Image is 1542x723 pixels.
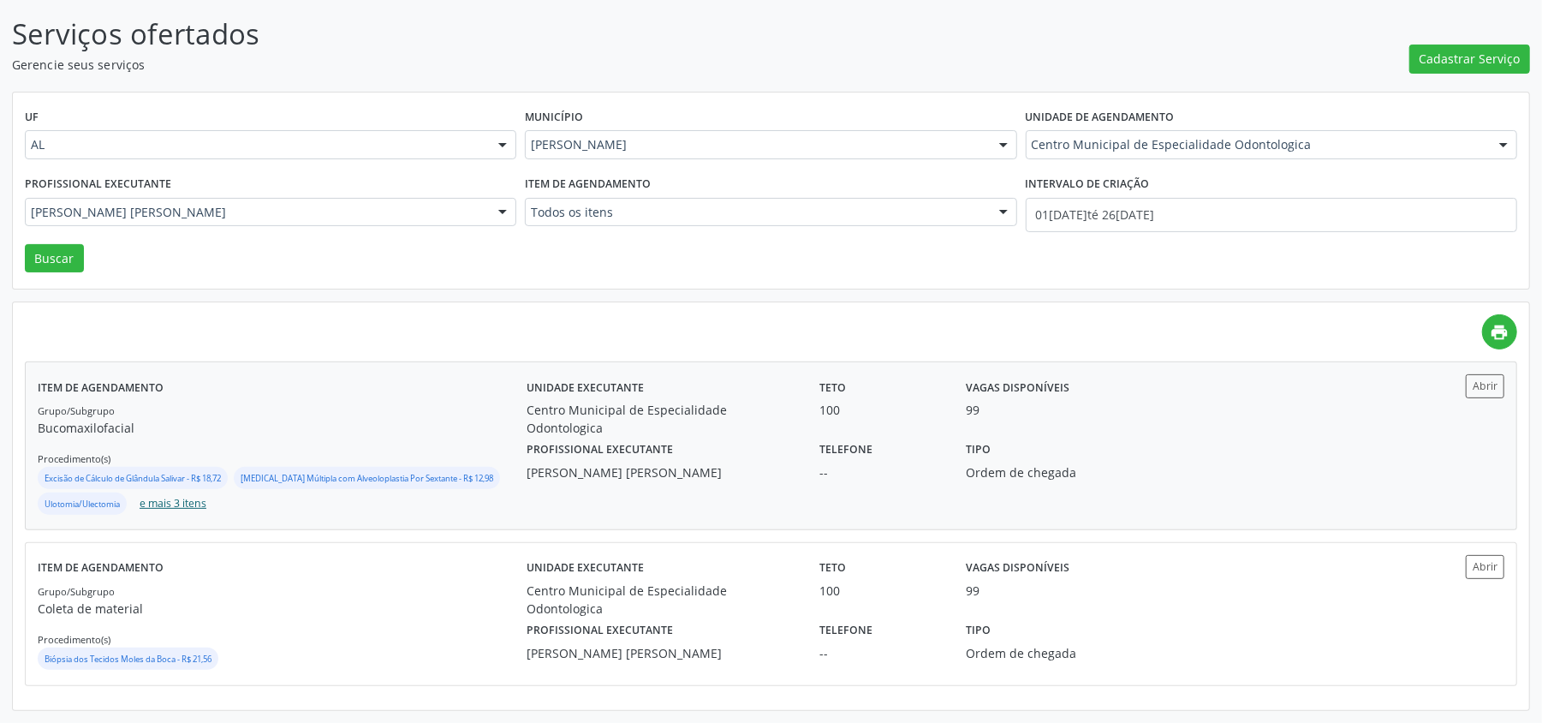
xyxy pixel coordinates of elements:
[527,582,795,618] div: Centro Municipal de Especialidade Odontologica
[967,555,1070,582] label: Vagas disponíveis
[31,204,481,221] span: [PERSON_NAME] [PERSON_NAME]
[527,555,644,582] label: Unidade executante
[45,654,211,665] small: Biópsia dos Tecidos Moles da Boca - R$ 21,56
[819,437,872,463] label: Telefone
[1409,45,1530,74] button: Cadastrar Serviço
[967,582,980,600] div: 99
[527,618,673,644] label: Profissional executante
[241,473,493,484] small: [MEDICAL_DATA] Múltipla com Alveoloplastia Por Sextante - R$ 12,98
[25,105,39,131] label: UF
[1491,323,1509,342] i: print
[1482,314,1517,350] a: print
[1466,555,1504,578] button: Abrir
[527,401,795,437] div: Centro Municipal de Especialidade Odontologica
[819,618,872,644] label: Telefone
[819,463,942,481] div: --
[819,644,942,662] div: --
[819,401,942,419] div: 100
[819,374,846,401] label: Teto
[1466,374,1504,397] button: Abrir
[1026,198,1517,232] input: Selecione um intervalo
[38,600,527,618] p: Coleta de material
[38,633,110,646] small: Procedimento(s)
[1032,136,1482,153] span: Centro Municipal de Especialidade Odontologica
[38,419,527,437] p: Bucomaxilofacial
[38,585,115,598] small: Grupo/Subgrupo
[38,374,164,401] label: Item de agendamento
[38,555,164,582] label: Item de agendamento
[967,618,991,644] label: Tipo
[967,644,1163,662] div: Ordem de chegada
[527,644,795,662] div: [PERSON_NAME] [PERSON_NAME]
[133,493,213,516] button: e mais 3 itens
[45,473,221,484] small: Excisão de Cálculo de Glândula Salivar - R$ 18,72
[525,171,651,198] label: Item de agendamento
[45,499,120,510] small: Ulotomia/Ulectomia
[1420,50,1521,68] span: Cadastrar Serviço
[819,582,942,600] div: 100
[38,452,110,465] small: Procedimento(s)
[527,463,795,481] div: [PERSON_NAME] [PERSON_NAME]
[967,437,991,463] label: Tipo
[819,555,846,582] label: Teto
[531,136,981,153] span: [PERSON_NAME]
[527,437,673,463] label: Profissional executante
[38,404,115,417] small: Grupo/Subgrupo
[1026,105,1175,131] label: Unidade de agendamento
[967,463,1163,481] div: Ordem de chegada
[967,401,980,419] div: 99
[525,105,583,131] label: Município
[12,56,1075,74] p: Gerencie seus serviços
[12,13,1075,56] p: Serviços ofertados
[25,171,171,198] label: Profissional executante
[527,374,644,401] label: Unidade executante
[967,374,1070,401] label: Vagas disponíveis
[25,244,84,273] button: Buscar
[531,204,981,221] span: Todos os itens
[31,136,481,153] span: AL
[1026,171,1150,198] label: Intervalo de criação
